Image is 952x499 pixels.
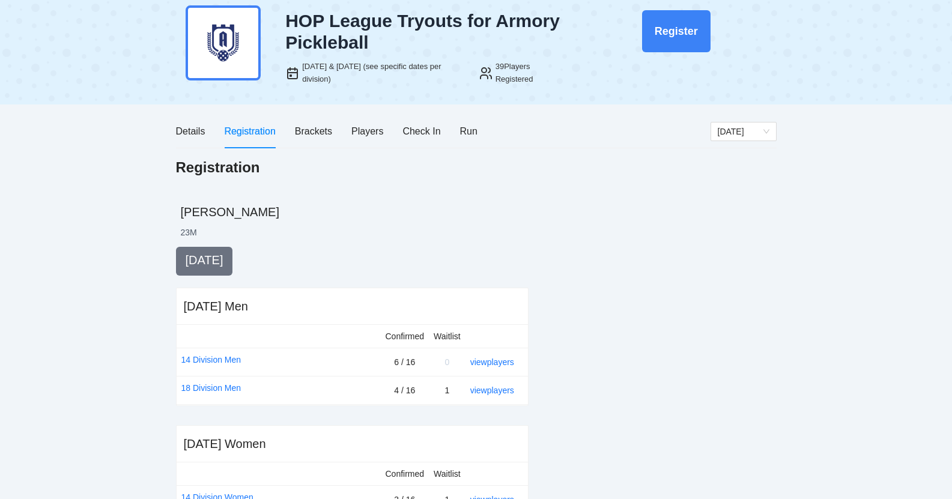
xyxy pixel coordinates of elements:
[434,330,461,343] div: Waitlist
[181,381,241,395] a: 18 Division Men
[642,10,711,52] button: Register
[470,357,514,367] a: view players
[496,61,566,85] div: 39 Players Registered
[381,377,429,405] td: 4 / 16
[176,158,260,177] h1: Registration
[181,353,241,366] a: 14 Division Men
[386,467,425,480] div: Confirmed
[285,10,566,53] div: HOP League Tryouts for Armory Pickleball
[460,124,478,139] div: Run
[434,467,461,480] div: Waitlist
[470,386,514,395] a: view players
[444,357,449,367] span: 0
[295,124,332,139] div: Brackets
[224,124,275,139] div: Registration
[381,348,429,377] td: 6 / 16
[176,124,205,139] div: Details
[429,377,465,405] td: 1
[186,5,261,80] img: armory-dark-blue.png
[184,435,266,452] div: [DATE] Women
[181,226,197,238] li: 23 M
[402,124,440,139] div: Check In
[302,61,464,85] div: [DATE] & [DATE] (see specific dates per division)
[386,330,425,343] div: Confirmed
[181,204,777,220] h2: [PERSON_NAME]
[184,298,248,315] div: [DATE] Men
[718,122,769,141] span: Thursday
[351,124,383,139] div: Players
[186,253,223,267] span: [DATE]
